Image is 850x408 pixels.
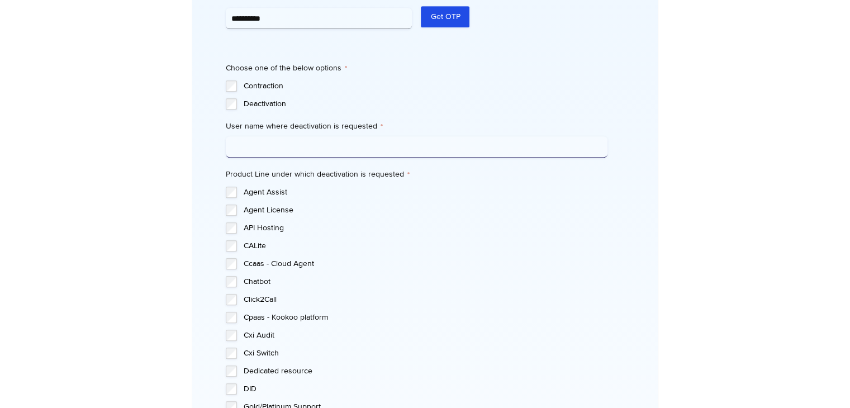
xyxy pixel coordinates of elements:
[421,6,469,27] button: Get OTP
[244,98,607,110] label: Deactivation
[244,366,607,377] label: Dedicated resource
[244,276,607,287] label: Chatbot
[244,383,607,395] label: DID
[244,330,607,341] label: Cxi Audit
[226,63,347,74] legend: Choose one of the below options
[244,348,607,359] label: Cxi Switch
[244,294,607,305] label: Click2Call
[244,312,607,323] label: Cpaas - Kookoo platform
[226,121,607,132] label: User name where deactivation is requested
[244,222,607,234] label: API Hosting
[244,258,607,269] label: Ccaas - Cloud Agent
[226,169,410,180] legend: Product Line under which deactivation is requested
[244,187,607,198] label: Agent Assist
[244,240,607,252] label: CALite
[244,205,607,216] label: Agent License
[244,80,607,92] label: Contraction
